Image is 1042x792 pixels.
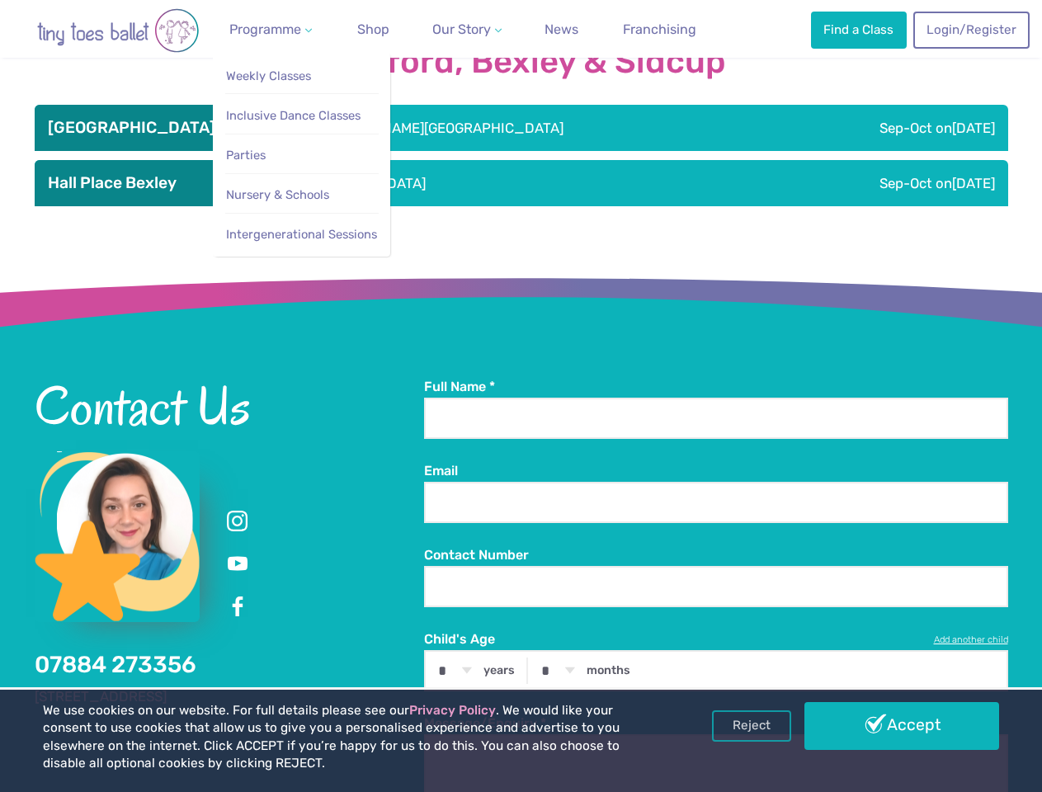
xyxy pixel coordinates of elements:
img: tiny toes ballet [19,8,217,53]
span: Parties [226,148,266,163]
a: Find a Class [811,12,907,48]
a: Our Story [426,13,508,46]
div: [GEOGRAPHIC_DATA] [255,160,681,206]
a: Accept [804,702,999,750]
a: 07884 273356 [35,651,196,678]
a: Reject [712,710,791,742]
span: News [545,21,578,37]
a: Facebook [223,592,252,622]
span: Our Story [432,21,491,37]
label: months [587,663,630,678]
a: Shop [351,13,396,46]
span: Intergenerational Sessions [226,227,377,242]
h2: Contact Us [35,378,424,434]
span: Franchising [623,21,696,37]
a: Intergenerational Sessions [225,219,379,250]
div: Sep-Oct on [681,160,1008,206]
a: News [538,13,585,46]
label: Child's Age [424,630,1008,648]
a: Programme [223,13,318,46]
a: Franchising [616,13,703,46]
span: [DATE] [952,120,995,136]
label: Full Name * [424,378,1008,396]
p: We use cookies on our website. For full details please see our . We would like your consent to us... [43,702,664,773]
a: Login/Register [913,12,1029,48]
strong: Dartford, Bexley & Sidcup [35,44,1008,80]
span: Shop [357,21,389,37]
a: Privacy Policy [409,703,496,718]
div: Sep-Oct on [777,105,1007,151]
a: Nursery & Schools [225,180,379,210]
a: Youtube [223,549,252,579]
span: Inclusive Dance Classes [226,108,361,123]
a: Instagram [223,507,252,536]
h3: [GEOGRAPHIC_DATA] [48,118,242,138]
span: Programme [229,21,301,37]
h3: Hall Place Bexley [48,173,242,193]
span: [DATE] [952,175,995,191]
label: Contact Number [424,546,1008,564]
label: Email [424,462,1008,480]
a: Inclusive Dance Classes [225,101,379,131]
a: Weekly Classes [225,61,379,92]
div: The [PERSON_NAME][GEOGRAPHIC_DATA] [255,105,778,151]
span: Weekly Classes [226,68,311,83]
span: Nursery & Schools [226,187,329,202]
a: Add another child [934,634,1008,647]
label: years [483,663,515,678]
a: Parties [225,140,379,171]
